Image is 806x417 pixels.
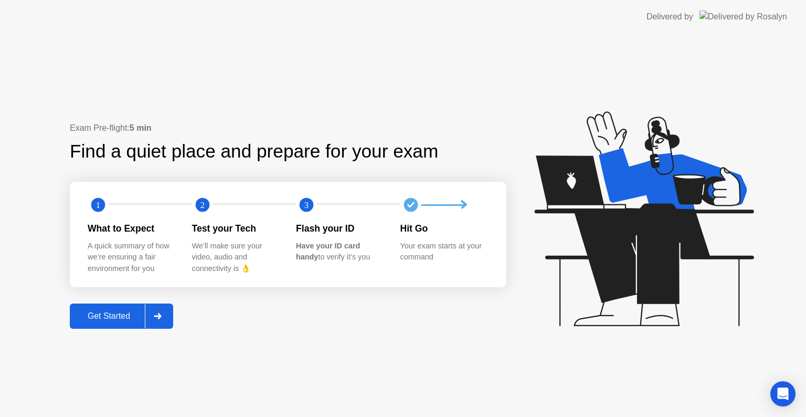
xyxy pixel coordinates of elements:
div: Find a quiet place and prepare for your exam [70,138,440,165]
div: Your exam starts at your command [400,241,488,263]
div: Get Started [73,311,145,321]
div: Hit Go [400,222,488,235]
b: 5 min [130,123,152,132]
div: to verify it’s you [296,241,384,263]
text: 1 [96,200,100,210]
div: A quick summary of how we’re ensuring a fair environment for you [88,241,175,275]
b: Have your ID card handy [296,242,360,262]
div: Exam Pre-flight: [70,122,506,134]
div: Open Intercom Messenger [770,381,796,406]
div: We’ll make sure your video, audio and connectivity is 👌 [192,241,280,275]
div: Test your Tech [192,222,280,235]
div: Delivered by [646,11,693,23]
img: Delivered by Rosalyn [699,11,787,23]
div: What to Expect [88,222,175,235]
button: Get Started [70,304,173,329]
div: Flash your ID [296,222,384,235]
text: 2 [200,200,204,210]
text: 3 [304,200,309,210]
